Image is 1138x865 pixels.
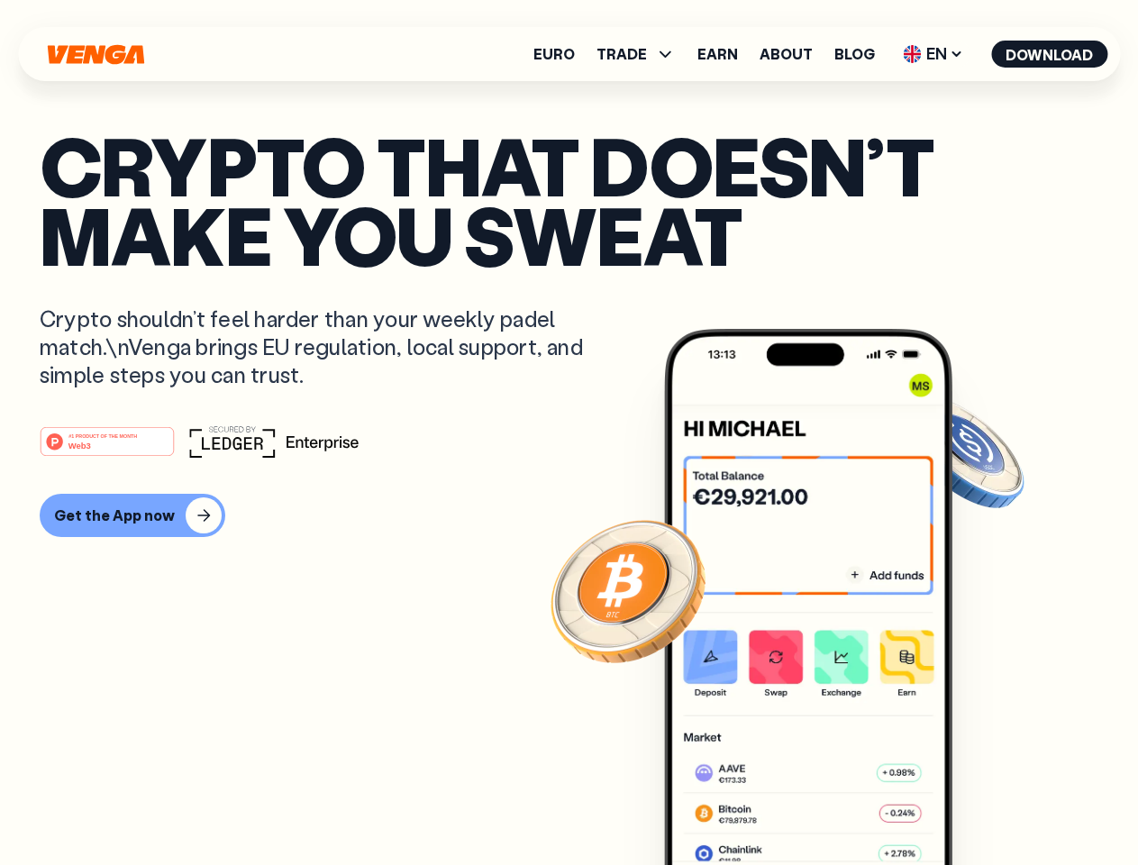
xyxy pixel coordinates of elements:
tspan: #1 PRODUCT OF THE MONTH [68,432,137,438]
img: Bitcoin [547,509,709,671]
button: Get the App now [40,494,225,537]
a: About [760,47,813,61]
a: #1 PRODUCT OF THE MONTHWeb3 [40,437,175,460]
a: Euro [533,47,575,61]
tspan: Web3 [68,440,91,450]
p: Crypto that doesn’t make you sweat [40,131,1098,269]
span: EN [897,40,970,68]
svg: Home [45,44,146,65]
a: Get the App now [40,494,1098,537]
div: Get the App now [54,506,175,524]
span: TRADE [596,43,676,65]
p: Crypto shouldn’t feel harder than your weekly padel match.\nVenga brings EU regulation, local sup... [40,305,609,389]
a: Earn [697,47,738,61]
span: TRADE [596,47,647,61]
a: Blog [834,47,875,61]
img: flag-uk [903,45,921,63]
button: Download [991,41,1107,68]
img: USDC coin [898,387,1028,517]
